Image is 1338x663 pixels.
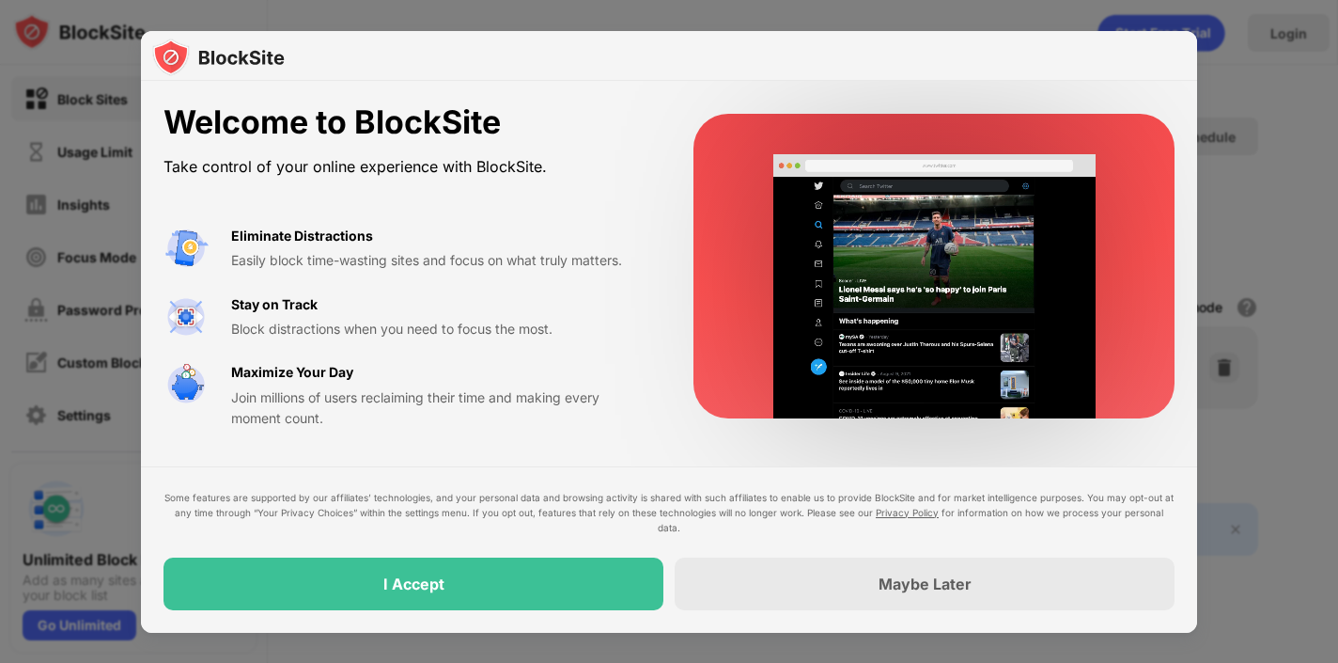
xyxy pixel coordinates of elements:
div: Easily block time-wasting sites and focus on what truly matters. [231,250,648,271]
img: value-avoid-distractions.svg [163,226,209,271]
div: Block distractions when you need to focus the most. [231,319,648,339]
a: Privacy Policy [876,507,939,518]
div: Eliminate Distractions [231,226,373,246]
div: Take control of your online experience with BlockSite. [163,153,648,181]
div: Join millions of users reclaiming their time and making every moment count. [231,387,648,430]
img: logo-blocksite.svg [152,39,285,76]
div: Stay on Track [231,294,318,315]
img: value-focus.svg [163,294,209,339]
img: value-safe-time.svg [163,362,209,407]
div: Some features are supported by our affiliates’ technologies, and your personal data and browsing ... [163,490,1175,535]
div: I Accept [383,575,444,593]
div: Maybe Later [879,575,972,593]
div: Maximize Your Day [231,362,353,383]
div: Welcome to BlockSite [163,103,648,142]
